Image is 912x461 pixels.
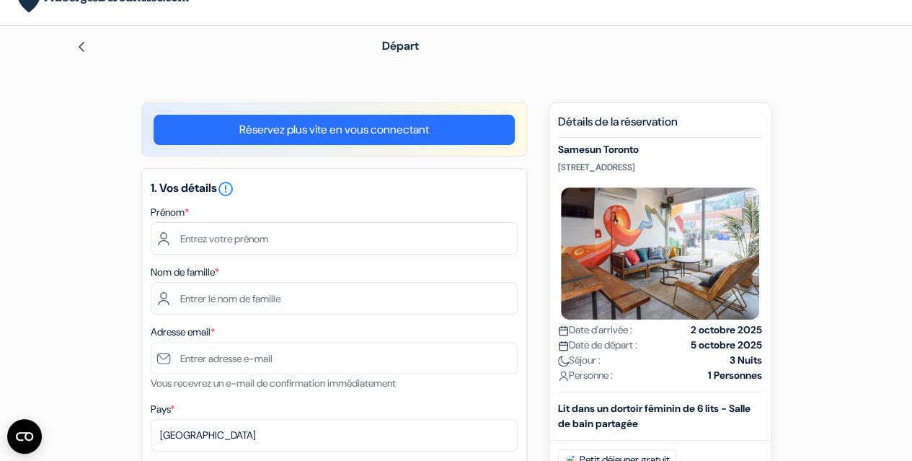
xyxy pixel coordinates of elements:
[558,341,569,351] img: calendar.svg
[7,419,42,454] button: Open CMP widget
[151,282,518,315] input: Entrer le nom de famille
[151,402,174,417] label: Pays
[691,338,762,353] strong: 5 octobre 2025
[558,144,762,156] h5: Samesun Toronto
[558,162,762,173] p: [STREET_ADDRESS]
[691,322,762,338] strong: 2 octobre 2025
[76,41,87,53] img: left_arrow.svg
[558,353,601,368] span: Séjour :
[558,338,637,353] span: Date de départ :
[151,377,396,390] small: Vous recevrez un e-mail de confirmation immédiatement
[151,265,219,280] label: Nom de famille
[558,371,569,382] img: user_icon.svg
[382,38,419,53] span: Départ
[151,342,518,374] input: Entrer adresse e-mail
[151,180,518,198] h5: 1. Vos détails
[558,322,632,338] span: Date d'arrivée :
[151,222,518,255] input: Entrez votre prénom
[151,325,215,340] label: Adresse email
[558,356,569,366] img: moon.svg
[558,325,569,336] img: calendar.svg
[730,353,762,368] strong: 3 Nuits
[708,368,762,383] strong: 1 Personnes
[558,115,762,138] h5: Détails de la réservation
[217,180,234,198] i: error_outline
[558,402,751,430] b: Lit dans un dortoir féminin de 6 lits - Salle de bain partagée
[151,205,189,220] label: Prénom
[217,180,234,196] a: error_outline
[558,368,613,383] span: Personne :
[154,115,515,145] a: Réservez plus vite en vous connectant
